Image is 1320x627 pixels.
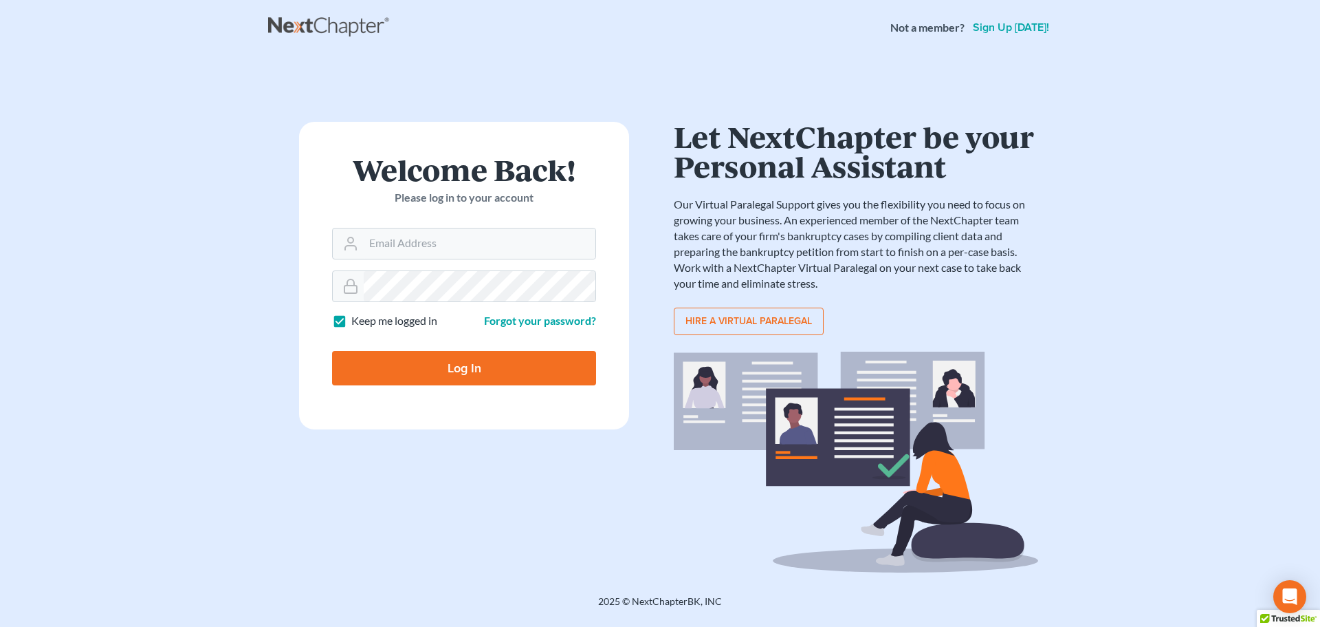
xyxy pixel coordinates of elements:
a: Hire a virtual paralegal [674,308,824,335]
p: Our Virtual Paralegal Support gives you the flexibility you need to focus on growing your busines... [674,197,1038,291]
h1: Welcome Back! [332,155,596,184]
div: Open Intercom Messenger [1273,580,1306,613]
h1: Let NextChapter be your Personal Assistant [674,122,1038,180]
input: Email Address [364,229,595,259]
img: virtual_paralegal_bg-b12c8cf30858a2b2c02ea913d52db5c468ecc422855d04272ea22d19010d70dc.svg [674,352,1038,573]
input: Log In [332,351,596,385]
a: Forgot your password? [484,314,596,327]
p: Please log in to your account [332,190,596,206]
strong: Not a member? [890,20,965,36]
a: Sign up [DATE]! [970,22,1052,33]
label: Keep me logged in [351,313,437,329]
div: 2025 © NextChapterBK, INC [268,595,1052,619]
